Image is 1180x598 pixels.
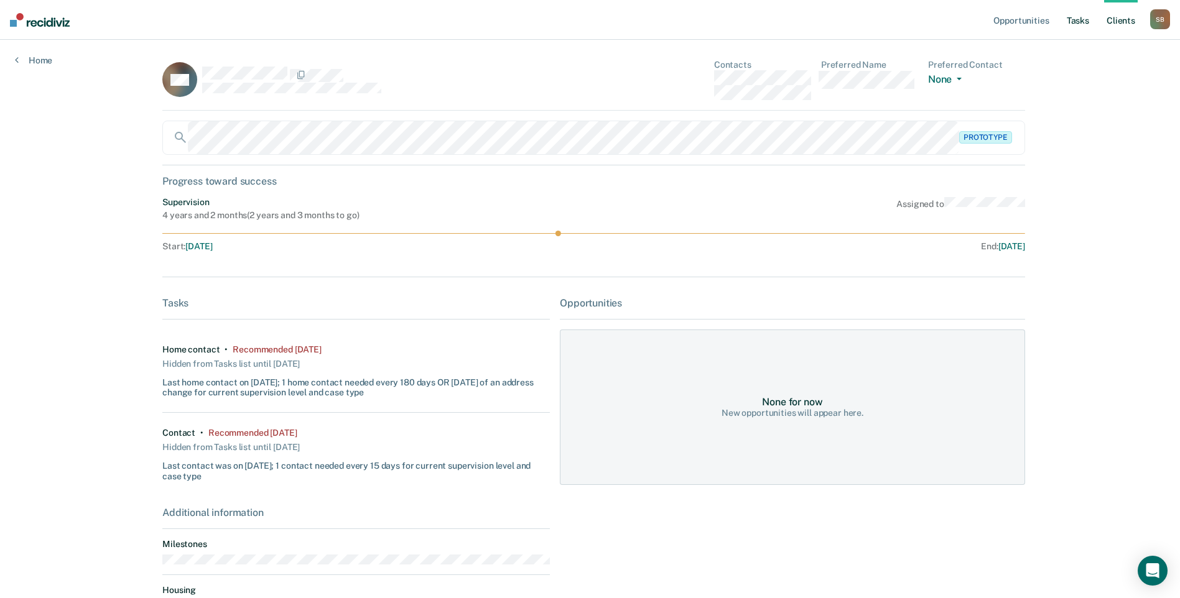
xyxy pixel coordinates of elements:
div: • [225,344,228,355]
dt: Preferred Name [821,60,918,70]
div: Recommended 11 days ago [208,428,297,438]
div: None for now [762,396,822,408]
div: Start : [162,241,594,252]
div: Home contact [162,344,220,355]
div: Hidden from Tasks list until [DATE] [162,355,300,372]
dt: Housing [162,585,550,596]
div: Open Intercom Messenger [1138,556,1168,586]
dt: Milestones [162,539,550,550]
dt: Preferred Contact [928,60,1025,70]
div: Assigned to [896,197,1025,221]
div: 4 years and 2 months ( 2 years and 3 months to go ) [162,210,359,221]
div: Last contact was on [DATE]; 1 contact needed every 15 days for current supervision level and case... [162,456,550,482]
a: Home [15,55,52,66]
div: New opportunities will appear here. [722,408,863,418]
div: Additional information [162,507,550,518]
div: S B [1150,9,1170,29]
div: Recommended 3 months ago [233,344,321,355]
div: • [200,428,203,438]
span: [DATE] [998,241,1025,251]
div: Progress toward success [162,175,1025,187]
div: Last home contact on [DATE]; 1 home contact needed every 180 days OR [DATE] of an address change ... [162,372,550,398]
dt: Contacts [714,60,811,70]
button: SB [1150,9,1170,29]
div: Opportunities [560,297,1025,309]
img: Recidiviz [10,13,70,27]
div: End : [599,241,1025,252]
span: [DATE] [185,241,212,251]
div: Hidden from Tasks list until [DATE] [162,438,300,456]
div: Contact [162,428,195,438]
div: Tasks [162,297,550,309]
button: None [928,73,967,88]
div: Supervision [162,197,359,208]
